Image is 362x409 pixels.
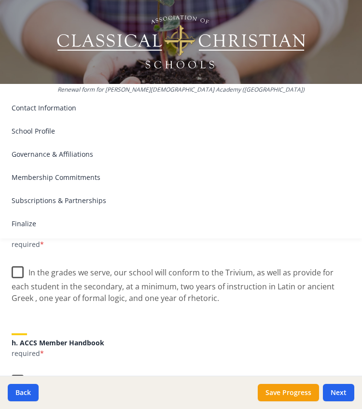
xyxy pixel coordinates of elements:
[12,260,350,304] label: In the grades we serve, our school will conform to the Trivium, as well as provide for each stude...
[12,368,350,401] label: We have received and will comply with the terms for ACCS Membership as indicated in the ACCS Memb...
[12,219,36,229] span: Finalize
[12,103,76,113] span: Contact Information
[56,13,306,71] img: Logo
[12,173,100,182] span: Membership Commitments
[12,150,93,159] span: Governance & Affiliations
[12,349,350,358] p: required
[12,126,55,136] span: School Profile
[258,384,319,401] button: Save Progress
[8,384,39,401] button: Back
[323,384,354,401] button: Next
[12,196,106,205] span: Subscriptions & Partnerships
[12,339,350,346] h5: h. ACCS Member Handbook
